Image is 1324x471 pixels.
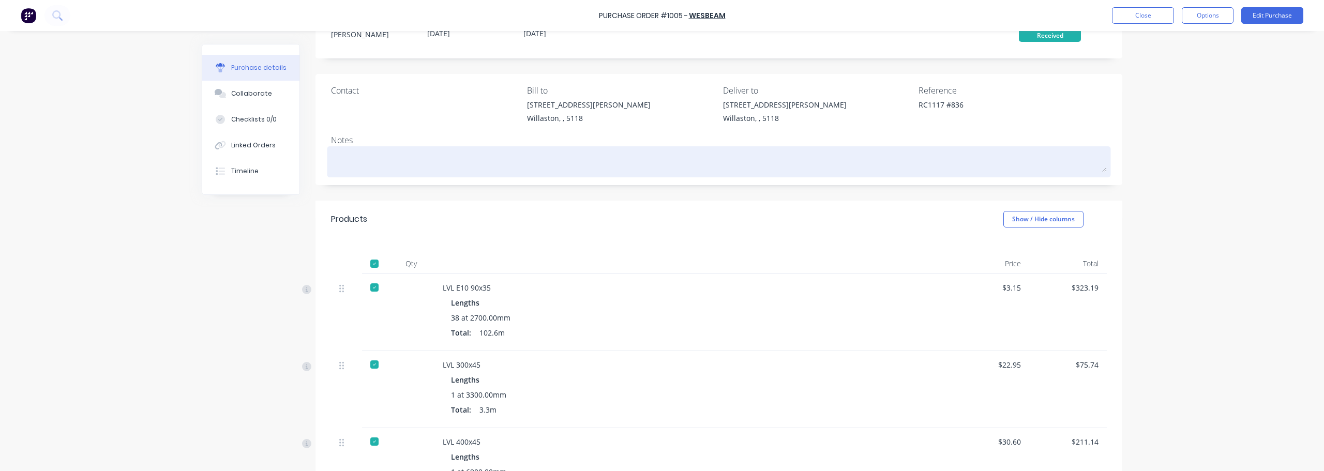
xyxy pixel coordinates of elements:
div: [STREET_ADDRESS][PERSON_NAME] [723,99,847,110]
span: Total: [451,327,471,338]
span: Lengths [451,374,479,385]
button: Edit Purchase [1241,7,1303,24]
div: Notes [331,134,1107,146]
div: Price [952,253,1029,274]
div: Willaston, , 5118 [723,113,847,124]
div: Received [1019,29,1081,42]
span: Total: [451,404,471,415]
button: Checklists 0/0 [202,107,299,132]
button: Linked Orders [202,132,299,158]
button: Close [1112,7,1174,24]
div: Collaborate [231,89,272,98]
textarea: RC1117 #836 [919,99,1048,123]
span: 1 at 3300.00mm [451,389,506,400]
span: Lengths [451,451,479,462]
div: $30.60 [960,436,1021,447]
div: $22.95 [960,359,1021,370]
div: $3.15 [960,282,1021,293]
div: Willaston, , 5118 [527,113,651,124]
div: Purchase details [231,63,287,72]
img: Factory [21,8,36,23]
button: Collaborate [202,81,299,107]
span: 3.3m [479,404,496,415]
div: $75.74 [1037,359,1099,370]
button: Options [1182,7,1233,24]
div: Deliver to [723,84,911,97]
div: LVL 300x45 [443,359,943,370]
div: Purchase Order #1005 - [599,10,688,21]
span: Lengths [451,297,479,308]
div: Total [1029,253,1107,274]
div: Timeline [231,166,259,176]
div: $211.14 [1037,436,1099,447]
div: Linked Orders [231,141,276,150]
div: Bill to [527,84,715,97]
button: Purchase details [202,55,299,81]
div: LVL 400x45 [443,436,943,447]
div: [PERSON_NAME] [331,29,419,40]
div: Checklists 0/0 [231,115,277,124]
div: [STREET_ADDRESS][PERSON_NAME] [527,99,651,110]
div: Contact [331,84,519,97]
div: Reference [919,84,1107,97]
div: Products [331,213,367,225]
button: Timeline [202,158,299,184]
div: $323.19 [1037,282,1099,293]
div: LVL E10 90x35 [443,282,943,293]
div: Qty [388,253,434,274]
button: Show / Hide columns [1003,211,1084,227]
span: 102.6m [479,327,505,338]
span: 38 at 2700.00mm [451,312,510,323]
a: Wesbeam [689,10,726,21]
